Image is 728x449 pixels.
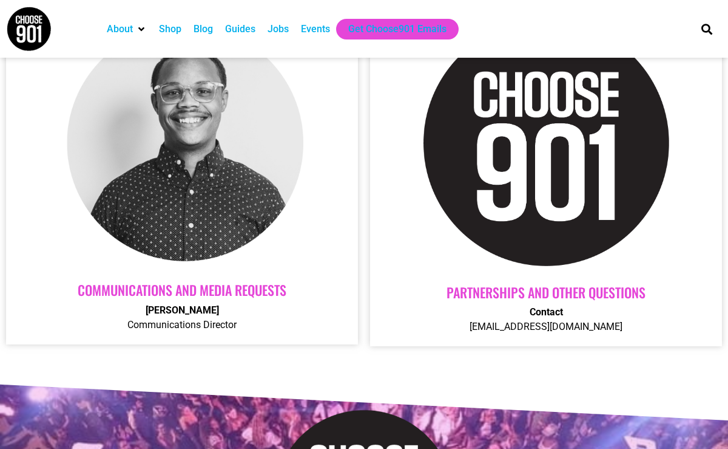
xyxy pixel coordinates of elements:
[146,304,219,316] strong: [PERSON_NAME]
[348,22,447,36] a: Get Choose901 Emails
[382,305,710,334] p: [EMAIL_ADDRESS][DOMAIN_NAME]
[101,19,681,39] nav: Main nav
[194,22,213,36] a: Blog
[18,303,346,332] p: Communications Director
[107,22,133,36] a: About
[78,280,286,300] a: Communications and Media Requests
[225,22,255,36] a: Guides
[301,22,330,36] a: Events
[101,19,153,39] div: About
[530,306,563,318] strong: Contact
[268,22,289,36] a: Jobs
[447,283,645,302] a: Partnerships AND OTHER QUESTIONS
[697,19,717,39] div: Search
[159,22,181,36] a: Shop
